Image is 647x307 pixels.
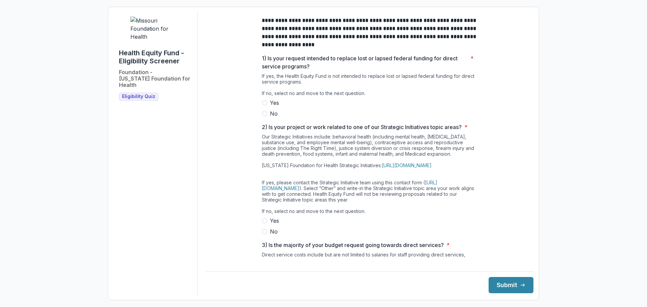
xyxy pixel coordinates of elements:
[262,134,477,217] div: Our Strategic Initiatives include: behavioral health (including mental health, [MEDICAL_DATA], su...
[119,69,192,89] h2: Foundation - [US_STATE] Foundation for Health
[270,217,279,225] span: Yes
[270,227,278,236] span: No
[382,162,432,168] a: [URL][DOMAIN_NAME]
[270,99,279,107] span: Yes
[262,73,477,99] div: If yes, the Health Equity Fund is not intended to replace lost or lapsed federal funding for dire...
[489,277,533,293] button: Submit
[130,17,181,41] img: Missouri Foundation for Health
[262,241,444,249] p: 3) Is the majority of your budget request going towards direct services?
[262,180,437,191] a: [URL][DOMAIN_NAME]
[262,123,462,131] p: 2) Is your project or work related to one of our Strategic Initiatives topic areas?
[119,49,192,65] h1: Health Equity Fund - Eligibility Screener
[262,54,468,70] p: 1) Is your request intended to replace lost or lapsed federal funding for direct service programs?
[122,94,155,99] span: Eligibility Quiz
[270,110,278,118] span: No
